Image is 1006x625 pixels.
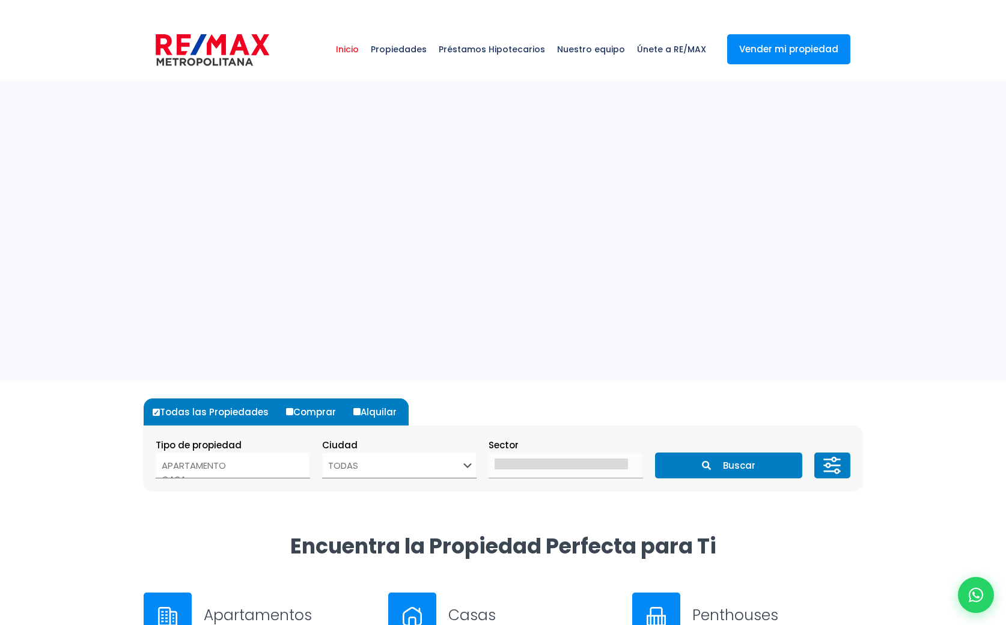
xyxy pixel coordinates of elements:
[150,398,281,425] label: Todas las Propiedades
[353,408,361,415] input: Alquilar
[365,19,433,79] a: Propiedades
[551,31,631,67] span: Nuestro equipo
[290,531,716,561] strong: Encuentra la Propiedad Perfecta para Ti
[322,439,358,451] span: Ciudad
[631,19,712,79] a: Únete a RE/MAX
[655,453,802,478] button: Buscar
[156,439,242,451] span: Tipo de propiedad
[283,398,348,425] label: Comprar
[631,31,712,67] span: Únete a RE/MAX
[330,19,365,79] a: Inicio
[156,32,269,68] img: remax-metropolitana-logo
[350,398,409,425] label: Alquilar
[551,19,631,79] a: Nuestro equipo
[365,31,433,67] span: Propiedades
[156,19,269,79] a: RE/MAX Metropolitana
[162,472,295,486] option: CASA
[727,34,850,64] a: Vender mi propiedad
[330,31,365,67] span: Inicio
[489,439,519,451] span: Sector
[286,408,293,415] input: Comprar
[153,409,160,416] input: Todas las Propiedades
[162,459,295,472] option: APARTAMENTO
[433,31,551,67] span: Préstamos Hipotecarios
[433,19,551,79] a: Préstamos Hipotecarios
